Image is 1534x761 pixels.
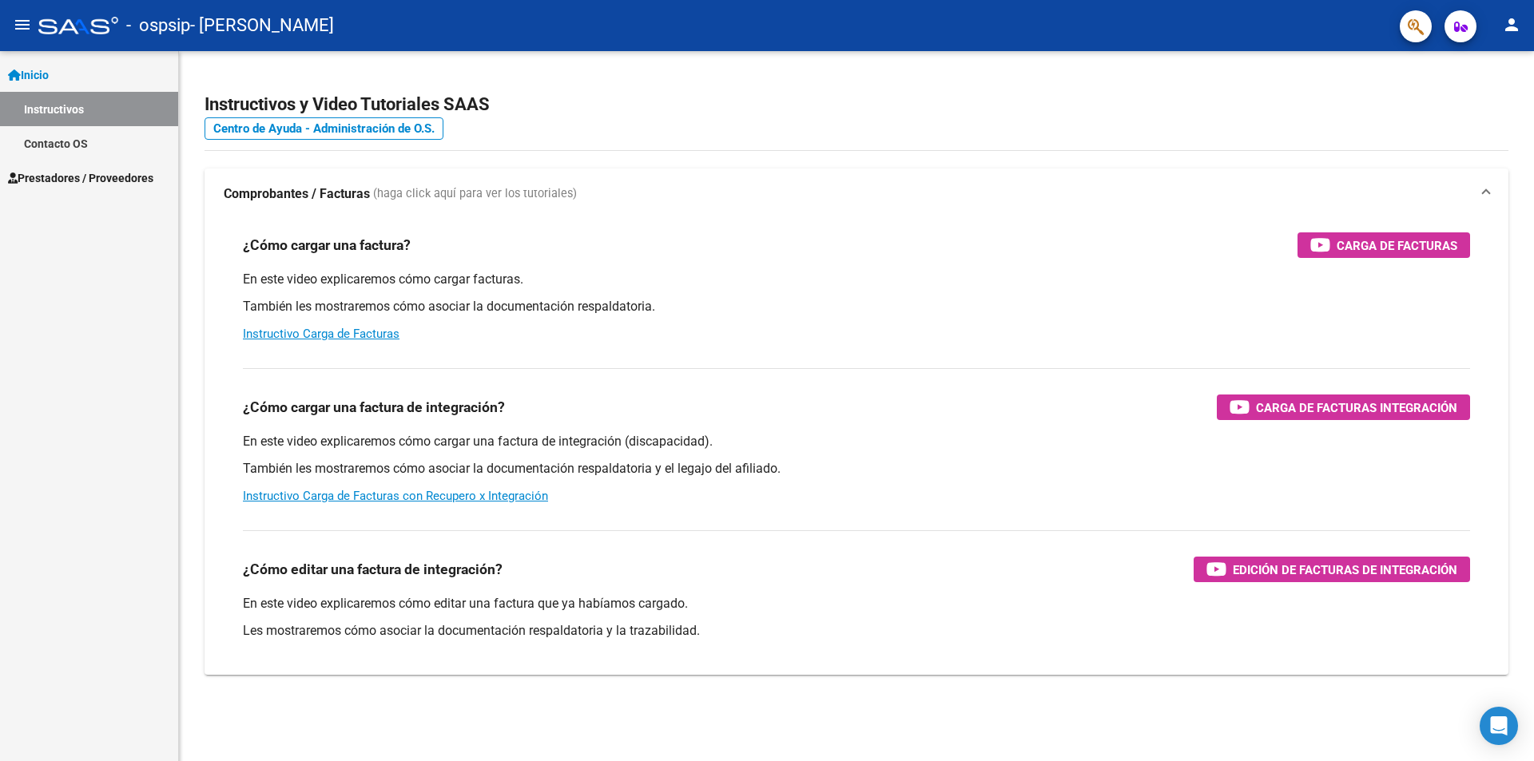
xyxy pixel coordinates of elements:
span: (haga click aquí para ver los tutoriales) [373,185,577,203]
p: En este video explicaremos cómo editar una factura que ya habíamos cargado. [243,595,1470,612]
p: En este video explicaremos cómo cargar una factura de integración (discapacidad). [243,433,1470,450]
button: Edición de Facturas de integración [1194,557,1470,582]
span: - ospsip [126,8,190,43]
span: Edición de Facturas de integración [1233,560,1457,580]
span: Prestadores / Proveedores [8,169,153,187]
a: Instructivo Carga de Facturas con Recupero x Integración [243,489,548,503]
h3: ¿Cómo cargar una factura? [243,234,411,256]
div: Comprobantes / Facturas (haga click aquí para ver los tutoriales) [205,220,1508,675]
div: Open Intercom Messenger [1480,707,1518,745]
p: También les mostraremos cómo asociar la documentación respaldatoria. [243,298,1470,315]
a: Instructivo Carga de Facturas [243,327,399,341]
mat-icon: person [1502,15,1521,34]
p: Les mostraremos cómo asociar la documentación respaldatoria y la trazabilidad. [243,622,1470,640]
span: - [PERSON_NAME] [190,8,334,43]
span: Carga de Facturas [1337,236,1457,256]
h3: ¿Cómo cargar una factura de integración? [243,396,505,418]
button: Carga de Facturas Integración [1217,394,1470,420]
mat-expansion-panel-header: Comprobantes / Facturas (haga click aquí para ver los tutoriales) [205,168,1508,220]
h3: ¿Cómo editar una factura de integración? [243,558,503,581]
span: Carga de Facturas Integración [1256,398,1457,418]
mat-icon: menu [13,15,32,34]
p: También les mostraremos cómo asociar la documentación respaldatoria y el legajo del afiliado. [243,460,1470,478]
p: En este video explicaremos cómo cargar facturas. [243,271,1470,288]
strong: Comprobantes / Facturas [224,185,370,203]
a: Centro de Ayuda - Administración de O.S. [205,117,443,140]
span: Inicio [8,66,49,84]
h2: Instructivos y Video Tutoriales SAAS [205,89,1508,120]
button: Carga de Facturas [1298,232,1470,258]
